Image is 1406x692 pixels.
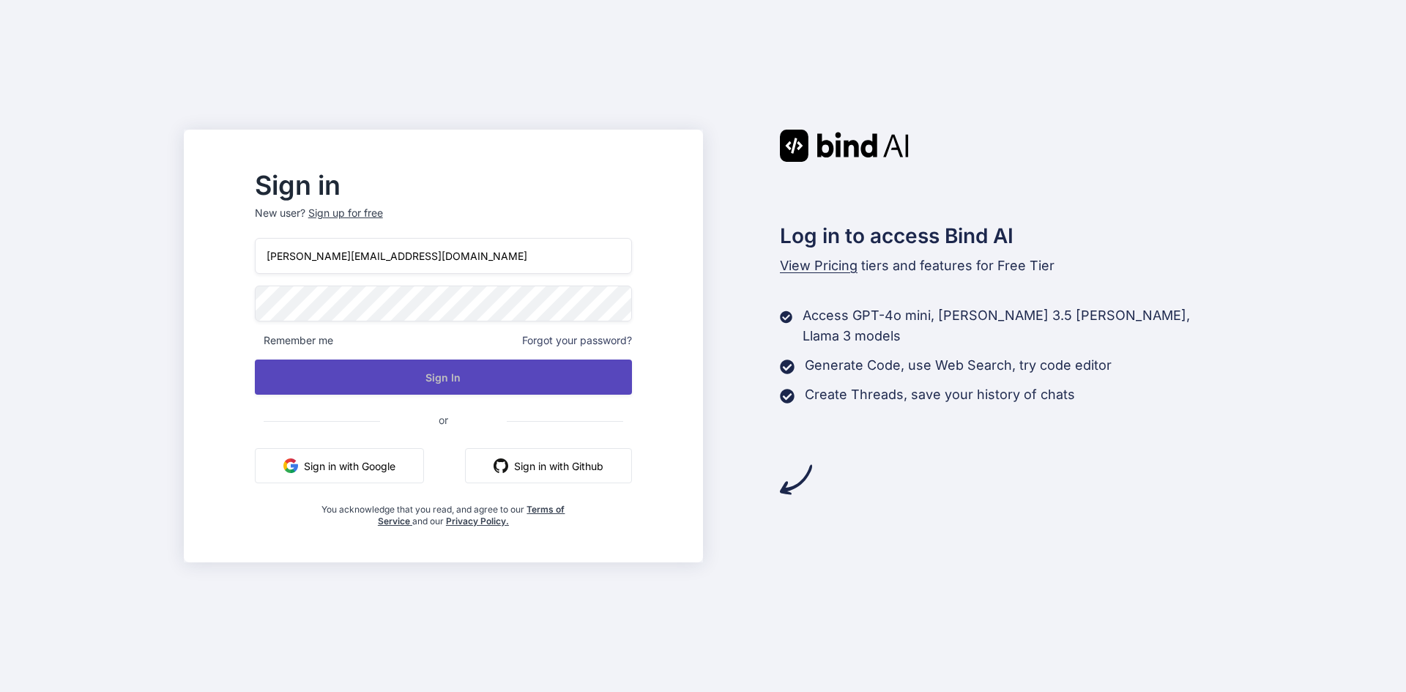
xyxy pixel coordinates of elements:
[780,258,858,273] span: View Pricing
[805,355,1112,376] p: Generate Code, use Web Search, try code editor
[522,333,632,348] span: Forgot your password?
[283,458,298,473] img: google
[803,305,1222,346] p: Access GPT-4o mini, [PERSON_NAME] 3.5 [PERSON_NAME], Llama 3 models
[318,495,570,527] div: You acknowledge that you read, and agree to our and our
[780,220,1222,251] h2: Log in to access Bind AI
[780,464,812,496] img: arrow
[780,130,909,162] img: Bind AI logo
[255,333,333,348] span: Remember me
[494,458,508,473] img: github
[255,360,632,395] button: Sign In
[380,402,507,438] span: or
[378,504,565,527] a: Terms of Service
[255,174,632,197] h2: Sign in
[255,206,632,238] p: New user?
[255,448,424,483] button: Sign in with Google
[446,516,509,527] a: Privacy Policy.
[805,384,1075,405] p: Create Threads, save your history of chats
[255,238,632,274] input: Login or Email
[780,256,1222,276] p: tiers and features for Free Tier
[465,448,632,483] button: Sign in with Github
[308,206,383,220] div: Sign up for free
